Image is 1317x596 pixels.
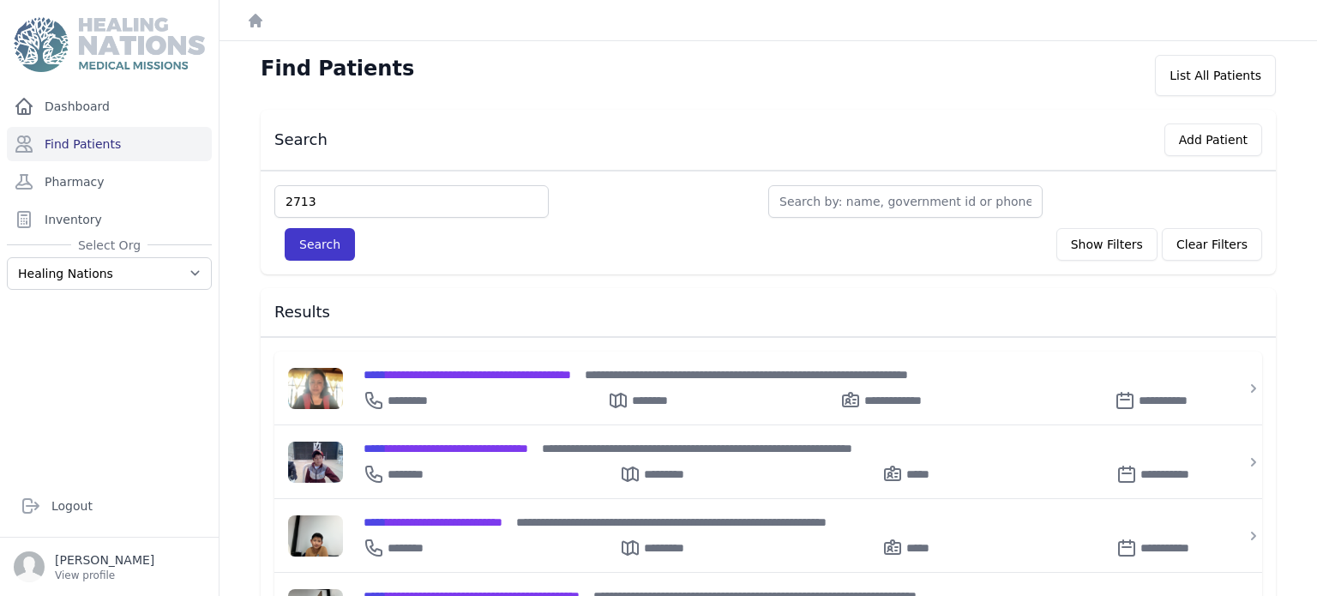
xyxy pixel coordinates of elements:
a: [PERSON_NAME] View profile [14,551,205,582]
a: Find Patients [7,127,212,161]
a: Dashboard [7,89,212,123]
p: [PERSON_NAME] [55,551,154,569]
img: zNjziczBmPhhTDIf3xgK2NTXr9AfWgz2jcYzAaUvV6DIY1ZVlSVB5b6BsbXG7f+P8BLbawEAY8pqkAAAAldEVYdGRhdGU6Y3J... [288,442,343,483]
button: Clear Filters [1162,228,1262,261]
button: Show Filters [1056,228,1158,261]
img: Medical Missions EMR [14,17,204,72]
button: Add Patient [1164,123,1262,156]
p: View profile [55,569,154,582]
input: Find by: id [274,185,549,218]
img: 7eyEB7o1KaxnG+bPjJxT7R2DhJI9Yh1vl6XcgpYmPLC8Klhp5Siu1uz3e+810+9TOfZFI3+HZeQK9gdP8PZZo57Ad+YlAAAAA... [288,515,343,557]
h3: Results [274,302,1262,322]
button: Search [285,228,355,261]
a: Inventory [7,202,212,237]
span: Select Org [71,237,147,254]
a: Pharmacy [7,165,212,199]
h1: Find Patients [261,55,414,82]
input: Search by: name, government id or phone [768,185,1043,218]
h3: Search [274,129,328,150]
img: wNENQeOXJJMJAAAACV0RVh0ZGF0ZTpjcmVhdGUAMjAyMy0xMi0xOVQxODoxNDozMCswMDowMP8MedoAAAAldEVYdGRhdGU6bW... [288,368,343,409]
a: Logout [14,489,205,523]
div: List All Patients [1155,55,1276,96]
